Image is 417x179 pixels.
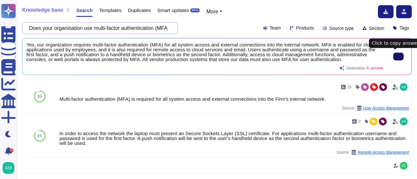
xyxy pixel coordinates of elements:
[296,26,314,30] span: Products
[400,83,408,91] img: user
[346,66,383,70] span: Generative AI answer
[99,8,121,13] span: Templates
[329,26,354,31] span: Source type
[1,161,19,175] button: user
[363,106,409,110] span: User Access Management
[26,22,171,34] input: Search a question or template...
[399,26,409,30] span: Tags
[337,150,409,155] span: Source:
[206,8,222,16] button: More
[342,106,409,111] span: Source:
[157,8,189,13] span: Smart updates
[26,42,383,62] span: Yes, our organization requires multi-factor authentication (MFA) for all system access and extern...
[76,8,93,13] span: Search
[37,134,42,138] span: 84
[400,118,408,125] img: user
[358,120,361,123] span: 3
[270,26,281,30] span: Team
[369,26,384,31] span: Section
[128,8,151,13] span: Duplicates
[3,162,14,174] img: user
[400,162,408,170] img: user
[358,150,409,154] span: Remote Access Management
[59,131,409,146] div: In order to access the network the laptop must present an Secure Sockets Layer (SSL) certificate....
[9,148,13,152] div: 9+
[22,7,63,13] span: Knowledge base
[190,8,200,12] div: BETA
[37,95,42,98] span: 89
[59,96,409,101] div: Multi-factor authentication (MFA) is required for all system access and external connections into...
[206,9,218,14] span: More
[347,85,352,89] span: 16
